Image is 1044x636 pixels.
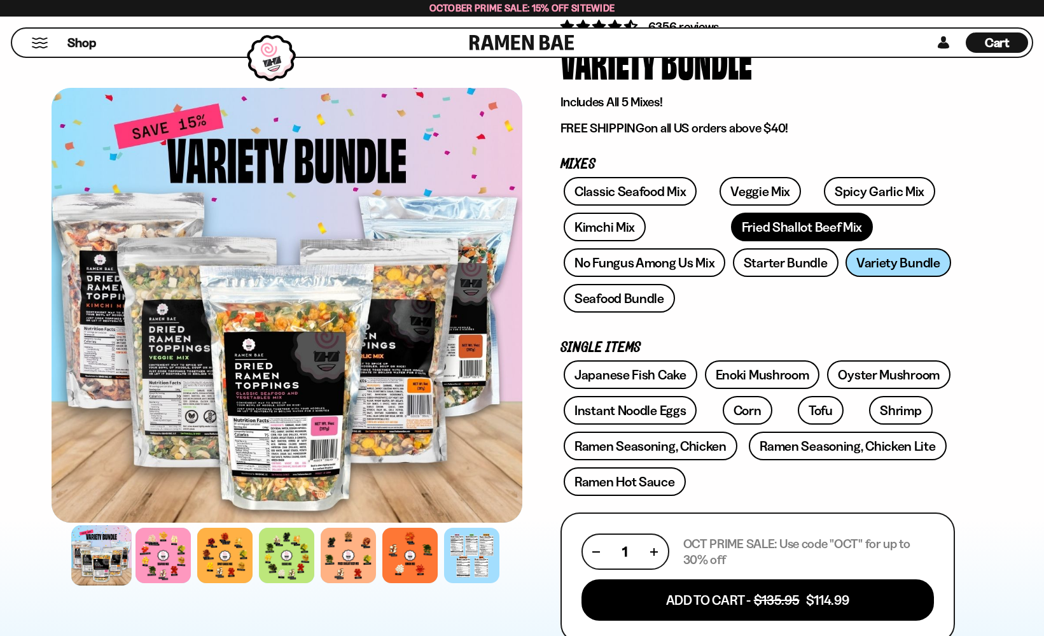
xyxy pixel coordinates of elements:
[67,34,96,52] span: Shop
[966,29,1028,57] div: Cart
[31,38,48,48] button: Mobile Menu Trigger
[622,544,627,560] span: 1
[733,248,839,277] a: Starter Bundle
[564,284,675,313] a: Seafood Bundle
[985,35,1010,50] span: Cart
[749,432,946,460] a: Ramen Seasoning, Chicken Lite
[683,536,934,568] p: OCT PRIME SALE: Use code "OCT" for up to 30% off
[560,342,955,354] p: Single Items
[798,396,844,425] a: Tofu
[564,432,737,460] a: Ramen Seasoning, Chicken
[723,396,772,425] a: Corn
[560,120,644,136] strong: FREE SHIPPING
[564,213,646,241] a: Kimchi Mix
[824,177,935,206] a: Spicy Garlic Mix
[705,360,820,389] a: Enoki Mushroom
[560,159,955,171] p: Mixes
[581,579,934,621] button: Add To Cart - $135.95 $114.99
[564,360,697,389] a: Japanese Fish Cake
[661,36,752,83] div: Bundle
[720,177,801,206] a: Veggie Mix
[560,94,955,110] p: Includes All 5 Mixes!
[564,467,686,496] a: Ramen Hot Sauce
[560,120,955,136] p: on all US orders above $40!
[67,32,96,53] a: Shop
[869,396,932,425] a: Shrimp
[731,213,873,241] a: Fried Shallot Beef Mix
[827,360,950,389] a: Oyster Mushroom
[564,177,697,206] a: Classic Seafood Mix
[564,248,725,277] a: No Fungus Among Us Mix
[560,36,656,83] div: Variety
[564,396,697,425] a: Instant Noodle Eggs
[429,2,615,14] span: October Prime Sale: 15% off Sitewide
